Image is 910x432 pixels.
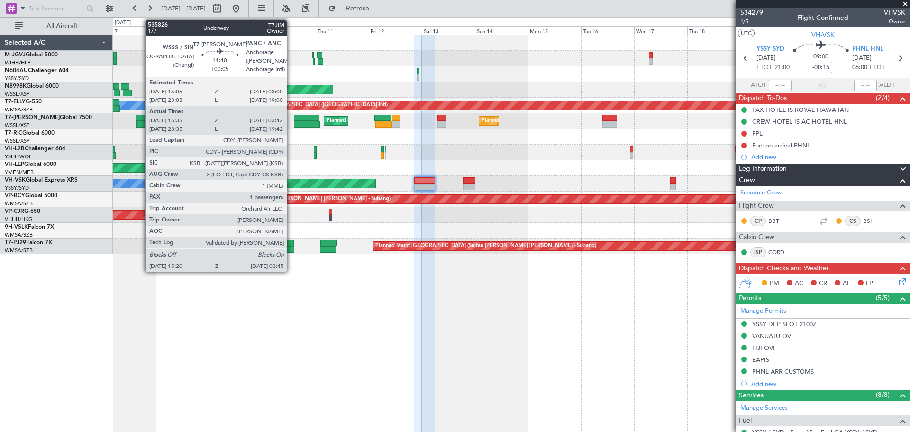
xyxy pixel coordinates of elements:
[5,83,59,89] a: N8998KGlobal 6000
[422,26,475,35] div: Sat 13
[5,52,26,58] span: M-JGVJ
[797,13,848,23] div: Flight Confirmed
[876,390,890,400] span: (8/8)
[5,162,56,167] a: VH-LEPGlobal 6000
[739,164,787,175] span: Leg Information
[375,239,596,253] div: Planned Maint [GEOGRAPHIC_DATA] (Sultan [PERSON_NAME] [PERSON_NAME] - Subang)
[5,224,54,230] a: 9H-VSLKFalcon 7X
[581,26,634,35] div: Tue 16
[752,106,849,114] div: PAX HOTEL IS ROYAL HAWAIIAN
[5,184,29,192] a: YSSY/SYD
[115,19,131,27] div: [DATE]
[163,192,391,206] div: Unplanned Maint [GEOGRAPHIC_DATA] (Sultan [PERSON_NAME] [PERSON_NAME] - Subang)
[739,390,764,401] span: Services
[338,5,378,12] span: Refresh
[687,26,740,35] div: Thu 18
[752,141,810,149] div: Fuel on arrival PHNL
[768,217,790,225] a: BBT
[5,240,52,246] a: T7-PJ29Falcon 7X
[876,93,890,103] span: (2/4)
[263,26,316,35] div: Wed 10
[739,93,787,104] span: Dispatch To-Dos
[740,8,763,18] span: 534279
[739,201,774,211] span: Flight Crew
[5,91,30,98] a: WSSL/XSP
[25,23,100,29] span: All Aircraft
[634,26,687,35] div: Wed 17
[752,368,814,376] div: PHNL ARR CUSTOMS
[324,1,381,16] button: Refresh
[879,81,895,90] span: ALDT
[5,52,58,58] a: M-JGVJGlobal 5000
[811,30,835,40] span: VH-VSK
[5,115,60,120] span: T7-[PERSON_NAME]
[5,177,78,183] a: VH-VSKGlobal Express XRS
[5,200,33,207] a: WMSA/SZB
[756,54,776,63] span: [DATE]
[884,18,905,26] span: Owner
[475,26,528,35] div: Sun 14
[813,52,828,62] span: 09:00
[870,63,885,73] span: ELDT
[10,18,103,34] button: All Aircraft
[751,153,905,161] div: Add new
[774,63,790,73] span: 21:00
[528,26,581,35] div: Mon 15
[327,114,420,128] div: Planned Maint Dubai (Al Maktoum Intl)
[161,4,206,13] span: [DATE] - [DATE]
[756,63,772,73] span: ETOT
[876,293,890,303] span: (5/5)
[852,45,883,54] span: PHNL HNL
[750,247,766,257] div: ISP
[843,279,850,288] span: AF
[845,216,861,226] div: CS
[739,175,755,186] span: Crew
[770,279,779,288] span: PM
[5,216,33,223] a: VHHH/HKG
[5,68,28,74] span: N604AU
[5,169,34,176] a: YMEN/MEB
[229,98,388,112] div: Planned Maint [GEOGRAPHIC_DATA] ([GEOGRAPHIC_DATA] Intl)
[852,54,872,63] span: [DATE]
[5,99,42,105] a: T7-ELLYG-550
[209,26,262,35] div: Tue 9
[5,99,26,105] span: T7-ELLY
[5,240,26,246] span: T7-PJ29
[5,83,27,89] span: N8998K
[819,279,827,288] span: CR
[5,209,40,214] a: VP-CJRG-650
[863,217,884,225] a: BSI
[752,118,847,126] div: CREW HOTEL IS AC HOTEL HNL
[752,332,794,340] div: VANUATU OVF
[5,115,92,120] a: T7-[PERSON_NAME]Global 7500
[752,320,817,328] div: YSSY DEP SLOT 2100Z
[5,177,26,183] span: VH-VSK
[739,415,752,426] span: Fuel
[756,45,784,54] span: YSSY SYD
[795,279,803,288] span: AC
[5,209,24,214] span: VP-CJR
[739,293,761,304] span: Permits
[5,193,57,199] a: VP-BCYGlobal 5000
[5,224,28,230] span: 9H-VSLK
[5,106,33,113] a: WMSA/SZB
[752,344,776,352] div: FIJI OVF
[5,130,55,136] a: T7-RICGlobal 6000
[740,188,782,198] a: Schedule Crew
[5,122,30,129] a: WSSL/XSP
[5,59,31,66] a: WIHH/HLP
[5,153,32,160] a: YSHL/WOL
[5,138,30,145] a: WSSL/XSP
[740,306,786,316] a: Manage Permits
[5,75,29,82] a: YSSY/SYD
[740,404,788,413] a: Manage Services
[5,193,25,199] span: VP-BCY
[751,81,766,90] span: ATOT
[752,356,769,364] div: EAPIS
[5,146,65,152] a: VH-L2BChallenger 604
[852,63,867,73] span: 06:00
[866,279,873,288] span: FP
[751,380,905,388] div: Add new
[739,263,829,274] span: Dispatch Checks and Weather
[5,68,69,74] a: N604AUChallenger 604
